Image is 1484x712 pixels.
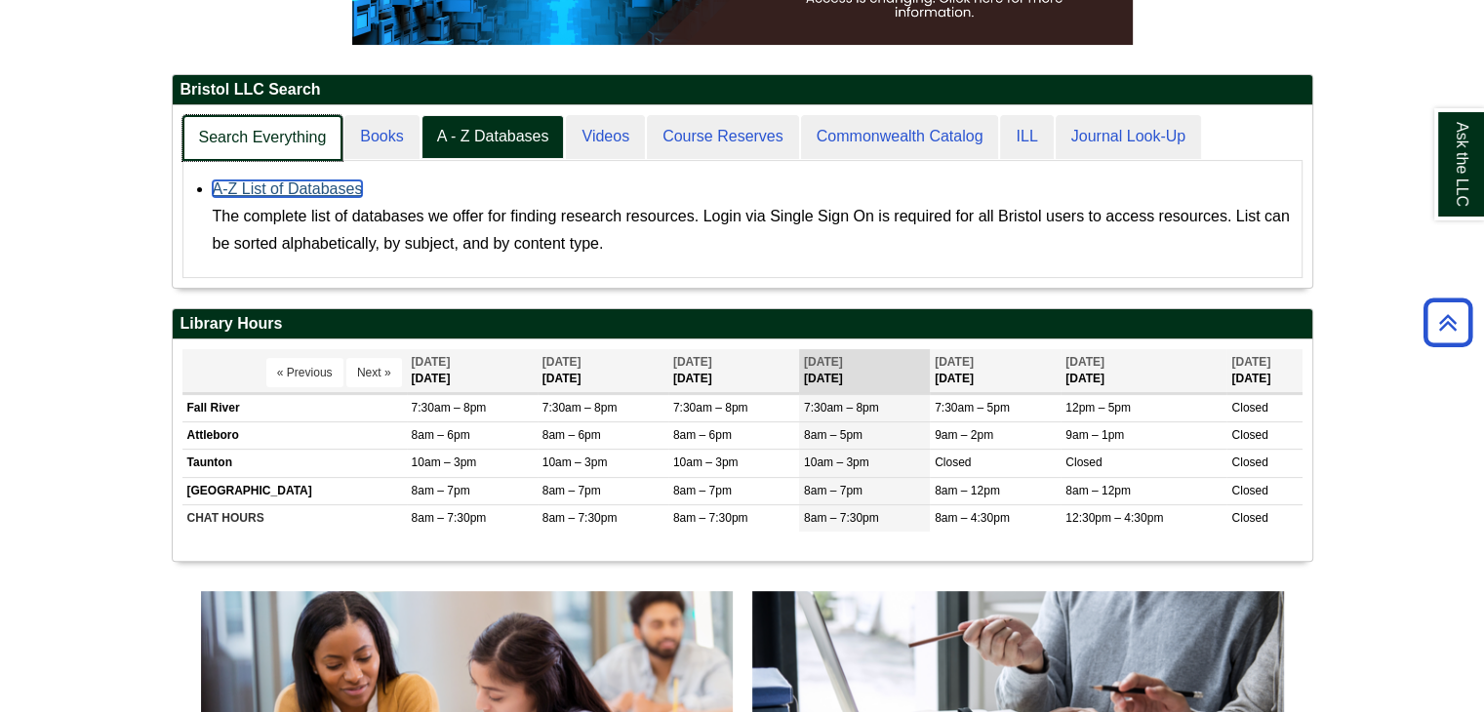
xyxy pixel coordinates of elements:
[1231,511,1267,525] span: Closed
[412,428,470,442] span: 8am – 6pm
[935,428,993,442] span: 9am – 2pm
[1065,484,1131,497] span: 8am – 12pm
[407,349,538,393] th: [DATE]
[542,428,601,442] span: 8am – 6pm
[935,355,974,369] span: [DATE]
[1065,455,1102,469] span: Closed
[542,511,618,525] span: 8am – 7:30pm
[647,115,799,159] a: Course Reserves
[1056,115,1201,159] a: Journal Look-Up
[673,484,732,497] span: 8am – 7pm
[213,180,363,197] a: A-Z List of Databases
[1061,349,1226,393] th: [DATE]
[673,401,748,415] span: 7:30am – 8pm
[935,455,971,469] span: Closed
[1065,355,1104,369] span: [DATE]
[804,428,862,442] span: 8am – 5pm
[173,309,1312,339] h2: Library Hours
[1231,455,1267,469] span: Closed
[1065,511,1163,525] span: 12:30pm – 4:30pm
[421,115,565,159] a: A - Z Databases
[542,355,582,369] span: [DATE]
[1231,355,1270,369] span: [DATE]
[1000,115,1053,159] a: ILL
[935,484,1000,497] span: 8am – 12pm
[344,115,419,159] a: Books
[213,203,1292,257] div: The complete list of databases we offer for finding research resources. Login via Single Sign On ...
[412,484,470,497] span: 8am – 7pm
[412,355,451,369] span: [DATE]
[673,355,712,369] span: [DATE]
[346,358,402,387] button: Next »
[673,511,748,525] span: 8am – 7:30pm
[412,401,487,415] span: 7:30am – 8pm
[804,455,869,469] span: 10am – 3pm
[542,401,618,415] span: 7:30am – 8pm
[930,349,1061,393] th: [DATE]
[542,455,608,469] span: 10am – 3pm
[182,422,407,450] td: Attleboro
[935,511,1010,525] span: 8am – 4:30pm
[538,349,668,393] th: [DATE]
[182,395,407,422] td: Fall River
[935,401,1010,415] span: 7:30am – 5pm
[804,401,879,415] span: 7:30am – 8pm
[1231,401,1267,415] span: Closed
[1417,309,1479,336] a: Back to Top
[182,477,407,504] td: [GEOGRAPHIC_DATA]
[182,115,343,161] a: Search Everything
[799,349,930,393] th: [DATE]
[804,355,843,369] span: [DATE]
[542,484,601,497] span: 8am – 7pm
[1065,428,1124,442] span: 9am – 1pm
[566,115,645,159] a: Videos
[1226,349,1302,393] th: [DATE]
[1065,401,1131,415] span: 12pm – 5pm
[801,115,999,159] a: Commonwealth Catalog
[673,455,739,469] span: 10am – 3pm
[182,504,407,532] td: CHAT HOURS
[182,450,407,477] td: Taunton
[412,511,487,525] span: 8am – 7:30pm
[673,428,732,442] span: 8am – 6pm
[266,358,343,387] button: « Previous
[668,349,799,393] th: [DATE]
[412,455,477,469] span: 10am – 3pm
[804,511,879,525] span: 8am – 7:30pm
[804,484,862,497] span: 8am – 7pm
[1231,484,1267,497] span: Closed
[173,75,1312,105] h2: Bristol LLC Search
[1231,428,1267,442] span: Closed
